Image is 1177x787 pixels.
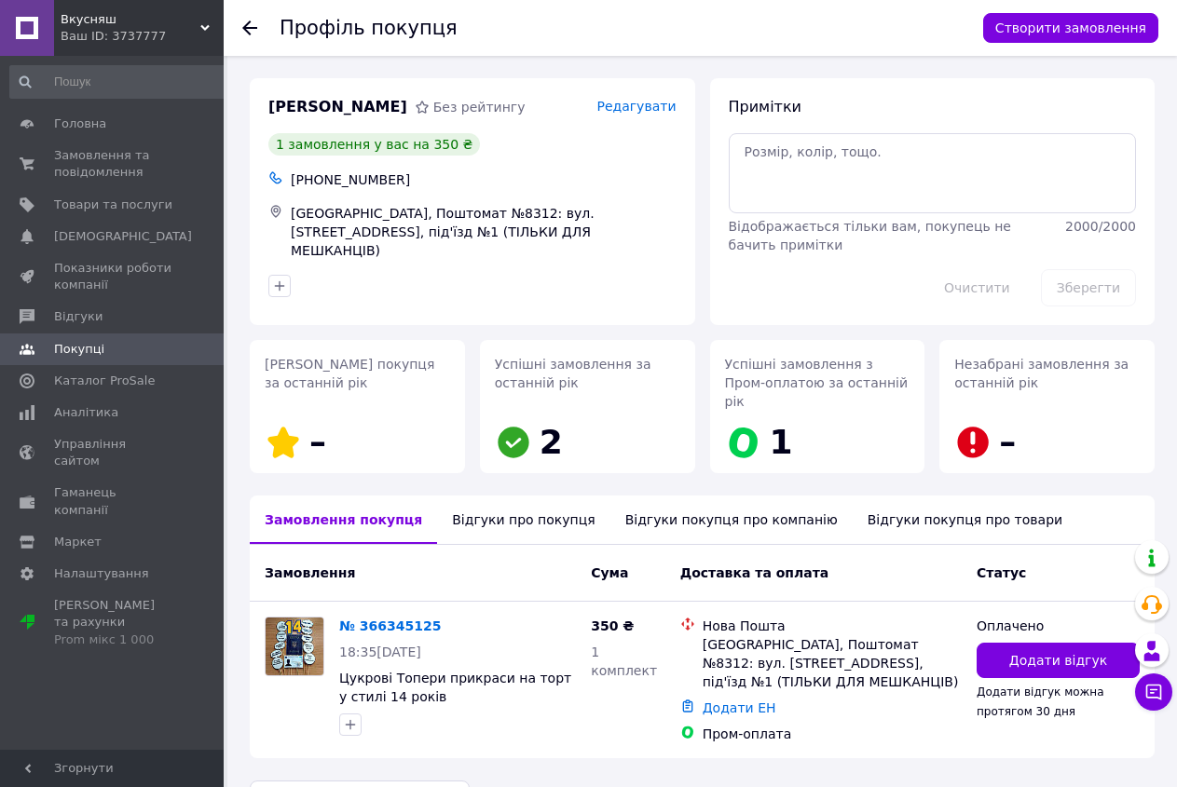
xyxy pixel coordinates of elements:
[591,565,628,580] span: Cума
[265,565,355,580] span: Замовлення
[54,373,155,389] span: Каталог ProSale
[61,28,224,45] div: Ваш ID: 3737777
[339,618,441,633] a: № 366345125
[268,97,407,118] span: [PERSON_NAME]
[9,65,230,99] input: Пошук
[339,671,571,704] a: Цукрові Топери прикраси на торт у стилі 14 років
[703,700,776,715] a: Додати ЕН
[242,19,257,37] div: Повернутися назад
[54,260,172,293] span: Показники роботи компанії
[280,17,458,39] h1: Профіль покупця
[1135,673,1172,711] button: Чат з покупцем
[339,645,421,659] span: 18:35[DATE]
[309,423,326,461] span: –
[495,357,651,390] span: Успішні замовлення за останній рік
[725,357,909,409] span: Успішні замовлення з Пром-оплатою за останній рік
[54,228,192,245] span: [DEMOGRAPHIC_DATA]
[853,495,1077,544] div: Відгуки покупця про товари
[54,597,172,648] span: [PERSON_NAME] та рахунки
[54,404,118,421] span: Аналітика
[1065,219,1136,234] span: 2000 / 2000
[703,725,962,743] div: Пром-оплата
[729,98,801,115] span: Примітки
[265,357,434,390] span: [PERSON_NAME] покупця за останній рік
[250,495,437,544] div: Замовлення покупця
[268,133,480,156] div: 1 замовлення у вас на 350 ₴
[977,643,1140,678] button: Додати відгук
[703,635,962,691] div: [GEOGRAPHIC_DATA], Поштомат №8312: вул. [STREET_ADDRESS], під'їзд №1 (ТІЛЬКИ ДЛЯ МЕШКАНЦІВ)
[977,617,1140,635] div: Оплачено
[977,685,1104,717] span: Додати відгук можна протягом 30 дня
[54,436,172,469] span: Управління сайтом
[540,423,563,461] span: 2
[983,13,1158,43] button: Створити замовлення
[954,357,1129,390] span: Незабрані замовлення за останній рік
[703,617,962,635] div: Нова Пошта
[591,645,657,678] span: 1 комплект
[54,565,149,582] span: Налаштування
[999,423,1016,461] span: –
[596,99,676,114] span: Редагувати
[1009,651,1107,670] span: Додати відгук
[770,423,793,461] span: 1
[680,565,829,580] span: Доставка та оплата
[265,617,324,676] a: Фото товару
[610,495,853,544] div: Відгуки покупця про компанію
[54,534,102,550] span: Маркет
[54,484,172,518] span: Гаманець компанії
[266,617,323,675] img: Фото товару
[54,197,172,213] span: Товари та послуги
[433,100,526,115] span: Без рейтингу
[977,565,1026,580] span: Статус
[287,167,680,193] div: [PHONE_NUMBER]
[61,11,200,28] span: Вкусняш
[729,219,1011,252] span: Відображається тільки вам, покупець не бачить примітки
[54,147,172,181] span: Замовлення та повідомлення
[54,115,106,132] span: Головна
[591,618,634,633] span: 350 ₴
[437,495,609,544] div: Відгуки про покупця
[54,631,172,648] div: Prom мікс 1 000
[54,341,104,358] span: Покупці
[54,308,103,325] span: Відгуки
[287,200,680,264] div: [GEOGRAPHIC_DATA], Поштомат №8312: вул. [STREET_ADDRESS], під'їзд №1 (ТІЛЬКИ ДЛЯ МЕШКАНЦІВ)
